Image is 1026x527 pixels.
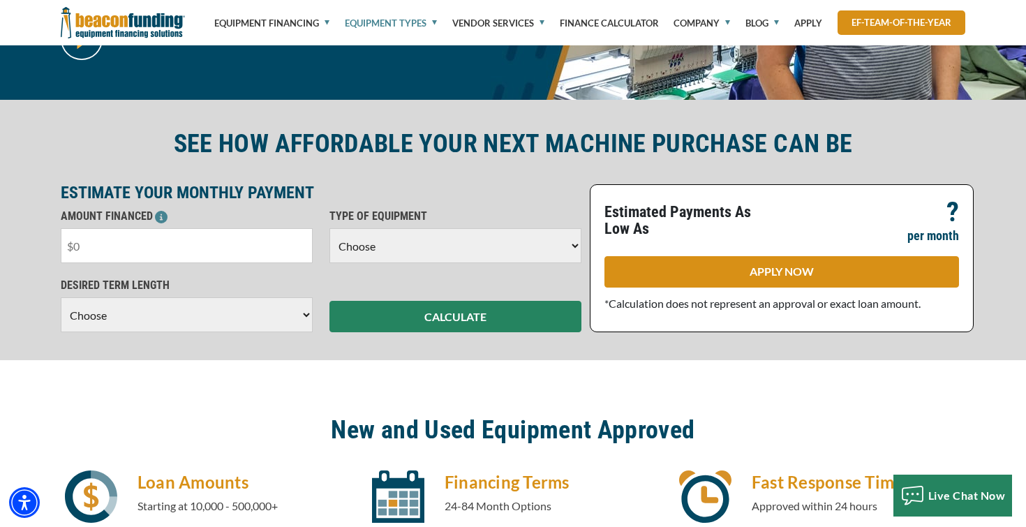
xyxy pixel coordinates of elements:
[329,301,581,332] button: CALCULATE
[752,470,965,494] h4: Fast Response Time
[329,208,581,225] p: TYPE OF EQUIPMENT
[61,184,581,201] p: ESTIMATE YOUR MONTHLY PAYMENT
[9,487,40,518] div: Accessibility Menu
[604,204,773,237] p: Estimated Payments As Low As
[604,297,921,310] span: *Calculation does not represent an approval or exact loan amount.
[65,470,117,523] img: icon
[137,498,351,514] p: Starting at 10,000 - 500,000+
[838,10,965,35] a: ef-team-of-the-year
[61,128,965,160] h2: SEE HOW AFFORDABLE YOUR NEXT MACHINE PURCHASE CAN BE
[61,208,313,225] p: AMOUNT FINANCED
[907,228,959,244] p: per month
[61,228,313,263] input: $0
[61,414,965,446] h2: New and Used Equipment Approved
[137,470,351,494] h4: Loan Amounts
[893,475,1013,517] button: Live Chat Now
[604,256,959,288] a: APPLY NOW
[946,204,959,221] p: ?
[752,499,877,512] span: Approved within 24 hours
[445,470,658,494] h4: Financing Terms
[445,499,551,512] span: 24-84 Month Options
[61,277,313,294] p: DESIRED TERM LENGTH
[928,489,1006,502] span: Live Chat Now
